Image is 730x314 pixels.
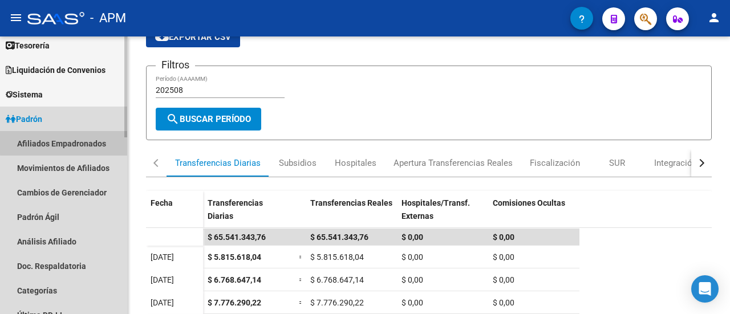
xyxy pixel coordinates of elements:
span: = [299,252,303,262]
span: $ 0,00 [493,298,514,307]
span: $ 0,00 [401,275,423,284]
h3: Filtros [156,57,195,73]
span: = [299,298,303,307]
span: Tesorería [6,39,50,52]
span: $ 6.768.647,14 [208,275,261,284]
span: $ 65.541.343,76 [310,233,368,242]
mat-icon: cloud_download [155,30,169,43]
span: $ 5.815.618,04 [208,252,261,262]
span: $ 65.541.343,76 [208,233,266,242]
span: = [299,275,303,284]
mat-icon: search [166,112,180,126]
div: Apertura Transferencias Reales [394,157,513,169]
span: Liquidación de Convenios [6,64,106,76]
datatable-header-cell: Comisiones Ocultas [488,191,579,239]
span: [DATE] [151,252,174,262]
span: Comisiones Ocultas [493,198,565,207]
span: - APM [90,6,126,31]
span: $ 0,00 [401,298,423,307]
div: Subsidios [279,157,317,169]
mat-icon: person [707,11,721,25]
span: $ 5.815.618,04 [310,252,364,262]
datatable-header-cell: Transferencias Reales [306,191,397,239]
span: $ 0,00 [493,233,514,242]
span: Transferencias Reales [310,198,392,207]
span: $ 0,00 [493,275,514,284]
span: [DATE] [151,275,174,284]
span: $ 6.768.647,14 [310,275,364,284]
span: $ 0,00 [401,252,423,262]
button: Buscar Período [156,108,261,131]
div: Integración [654,157,697,169]
datatable-header-cell: Fecha [146,191,203,239]
span: Sistema [6,88,43,101]
div: Hospitales [335,157,376,169]
datatable-header-cell: Hospitales/Transf. Externas [397,191,488,239]
div: Open Intercom Messenger [691,275,719,303]
span: Hospitales/Transf. Externas [401,198,470,221]
span: $ 0,00 [493,252,514,262]
span: Transferencias Diarias [208,198,263,221]
mat-icon: menu [9,11,23,25]
span: Fecha [151,198,173,207]
span: [DATE] [151,298,174,307]
span: $ 7.776.290,22 [208,298,261,307]
div: Fiscalización [530,157,580,169]
button: Exportar CSV [146,27,240,47]
div: SUR [609,157,625,169]
span: Exportar CSV [155,32,231,42]
span: $ 7.776.290,22 [310,298,364,307]
span: Padrón [6,113,42,125]
div: Transferencias Diarias [175,157,261,169]
span: Buscar Período [166,114,251,124]
datatable-header-cell: Transferencias Diarias [203,191,294,239]
span: $ 0,00 [401,233,423,242]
